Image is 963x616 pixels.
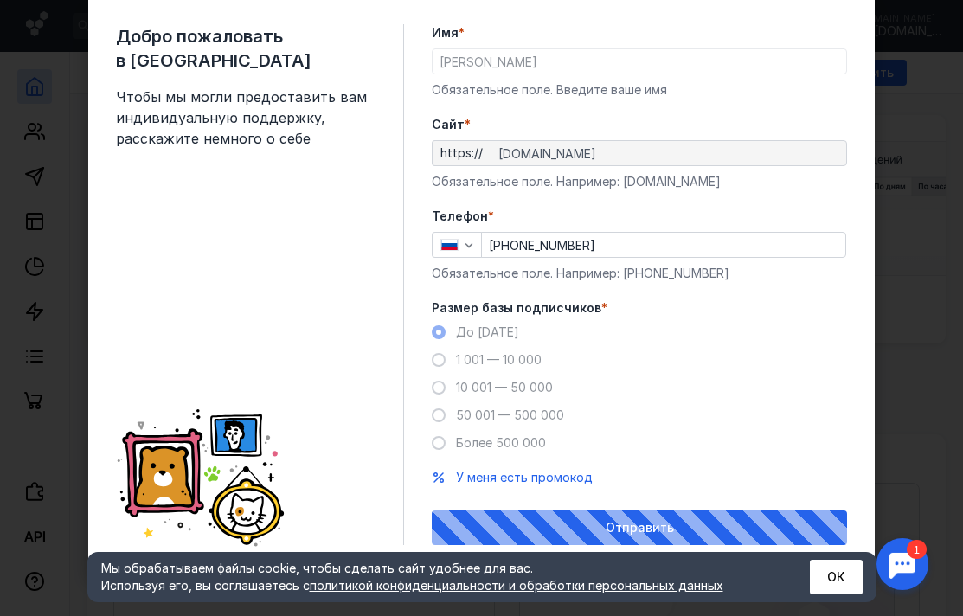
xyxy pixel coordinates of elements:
[116,87,376,149] span: Чтобы мы могли предоставить вам индивидуальную поддержку, расскажите немного о себе
[432,81,847,99] div: Обязательное поле. Введите ваше имя
[432,265,847,282] div: Обязательное поле. Например: [PHONE_NUMBER]
[432,116,465,133] span: Cайт
[432,208,488,225] span: Телефон
[101,560,767,594] div: Мы обрабатываем файлы cookie, чтобы сделать сайт удобнее для вас. Используя его, вы соглашаетесь c
[39,10,59,29] div: 1
[432,299,601,317] span: Размер базы подписчиков
[116,24,376,73] span: Добро пожаловать в [GEOGRAPHIC_DATA]
[810,560,863,594] button: ОК
[432,173,847,190] div: Обязательное поле. Например: [DOMAIN_NAME]
[432,24,459,42] span: Имя
[310,578,723,593] a: политикой конфиденциальности и обработки персональных данных
[456,469,593,486] button: У меня есть промокод
[456,470,593,484] span: У меня есть промокод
